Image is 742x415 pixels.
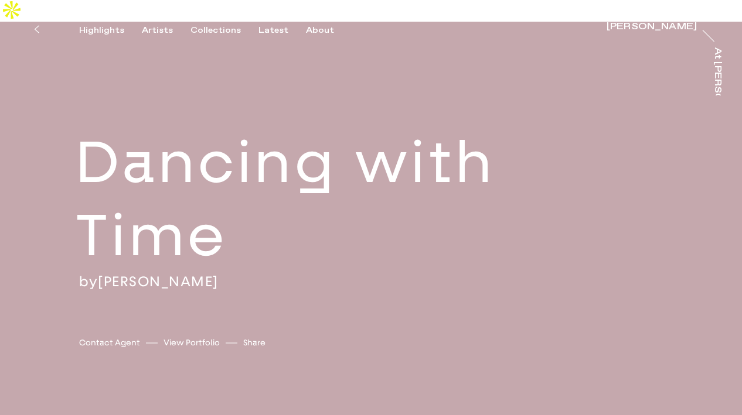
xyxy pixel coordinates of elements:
button: About [306,25,352,36]
div: Collections [190,25,241,36]
div: About [306,25,334,36]
h2: Dancing with Time [76,126,742,273]
a: [PERSON_NAME] [607,22,697,34]
div: Artists [142,25,173,36]
button: Highlights [79,25,142,36]
button: Artists [142,25,190,36]
button: Latest [258,25,306,36]
a: Contact Agent [79,337,140,349]
button: Collections [190,25,258,36]
a: View Portfolio [164,337,220,349]
span: by [79,273,98,290]
div: Latest [258,25,288,36]
a: [PERSON_NAME] [98,273,219,290]
a: At [PERSON_NAME] [710,47,722,95]
div: At [PERSON_NAME] [713,47,722,152]
button: Share [243,335,266,351]
div: Highlights [79,25,124,36]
